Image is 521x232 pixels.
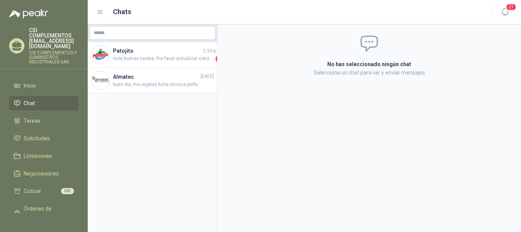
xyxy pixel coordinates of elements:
[24,134,50,143] span: Solicitudes
[9,149,79,163] a: Licitaciones
[498,5,512,19] button: 21
[29,28,79,49] p: CSI COMPLEMENTOS [EMAIL_ADDRESS][DOMAIN_NAME]
[29,50,79,64] p: CSI COMPLEMENTOS Y SUMINISTROS INDUSTRIALES SAS
[91,71,109,89] img: Company Logo
[9,114,79,128] a: Tareas
[9,184,79,198] a: Cotizar385
[9,96,79,110] a: Chat
[113,47,201,55] h4: Patojito
[113,55,214,63] span: Hola buenas tardes, Por favor actualizar cotización
[24,204,71,221] span: Órdenes de Compra
[9,166,79,181] a: Negociaciones
[24,152,52,160] span: Licitaciones
[201,73,214,80] span: [DATE]
[91,45,109,64] img: Company Logo
[9,78,79,93] a: Inicio
[203,47,223,55] span: 2:33 p. m.
[236,68,502,77] p: Selecciona un chat para ver y enviar mensajes
[113,6,131,17] h1: Chats
[24,187,41,195] span: Cotizar
[9,201,79,224] a: Órdenes de Compra
[88,68,217,93] a: Company LogoAlmatec[DATE]buen dia, me regalas ficha técnica porfa
[61,188,74,194] span: 385
[215,55,223,63] span: 3
[113,81,214,88] span: buen dia, me regalas ficha técnica porfa
[24,99,35,107] span: Chat
[236,60,502,68] h2: No has seleccionado ningún chat
[113,73,199,81] h4: Almatec
[88,42,217,68] a: Company LogoPatojito2:33 p. m.Hola buenas tardes, Por favor actualizar cotización3
[9,9,48,18] img: Logo peakr
[24,117,40,125] span: Tareas
[9,131,79,146] a: Solicitudes
[506,3,516,11] span: 21
[24,81,36,90] span: Inicio
[24,169,59,178] span: Negociaciones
